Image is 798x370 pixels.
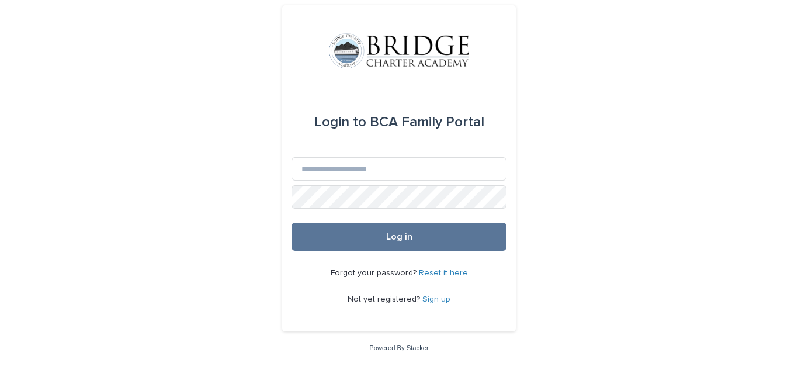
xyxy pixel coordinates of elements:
div: BCA Family Portal [314,106,484,139]
button: Log in [292,223,506,251]
a: Powered By Stacker [369,344,428,351]
a: Sign up [422,295,450,303]
span: Log in [386,232,412,241]
a: Reset it here [419,269,468,277]
span: Forgot your password? [331,269,419,277]
img: V1C1m3IdTEidaUdm9Hs0 [329,33,469,68]
span: Login to [314,115,366,129]
span: Not yet registered? [348,295,422,303]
